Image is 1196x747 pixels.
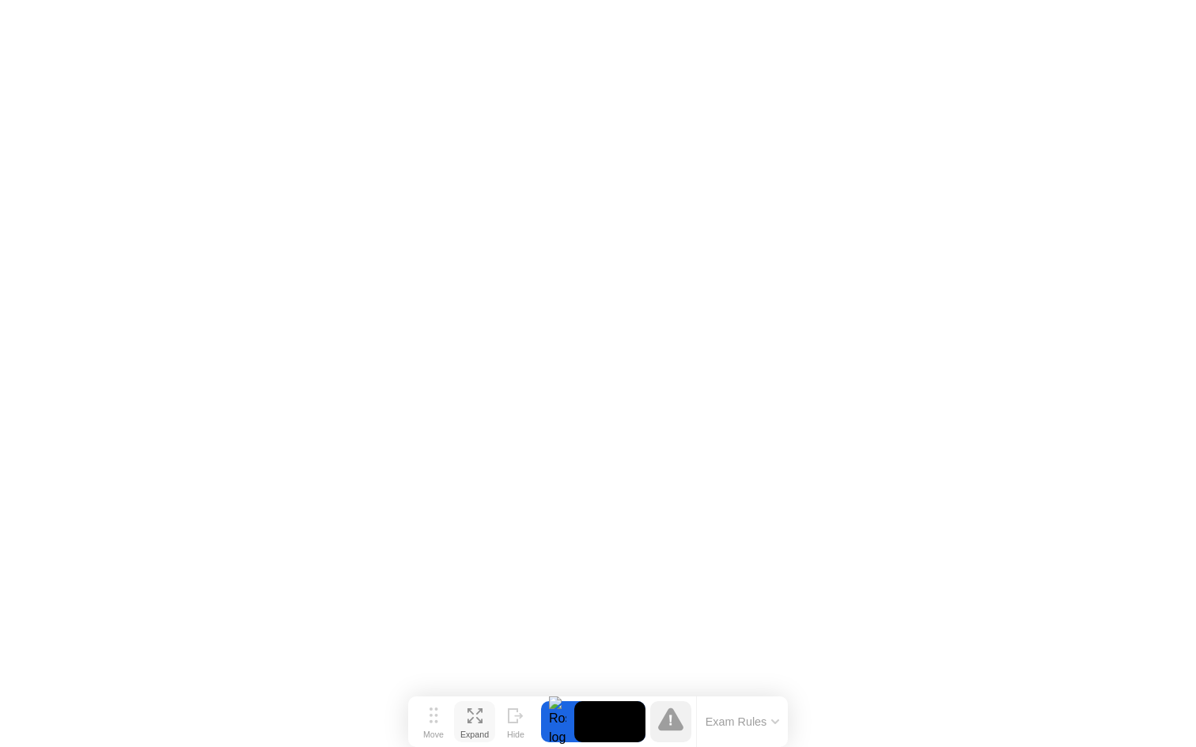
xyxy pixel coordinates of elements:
button: Hide [495,701,536,742]
div: Move [423,730,444,739]
button: Move [413,701,454,742]
button: Exam Rules [701,715,785,729]
button: Expand [454,701,495,742]
div: Expand [460,730,489,739]
div: Hide [507,730,524,739]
